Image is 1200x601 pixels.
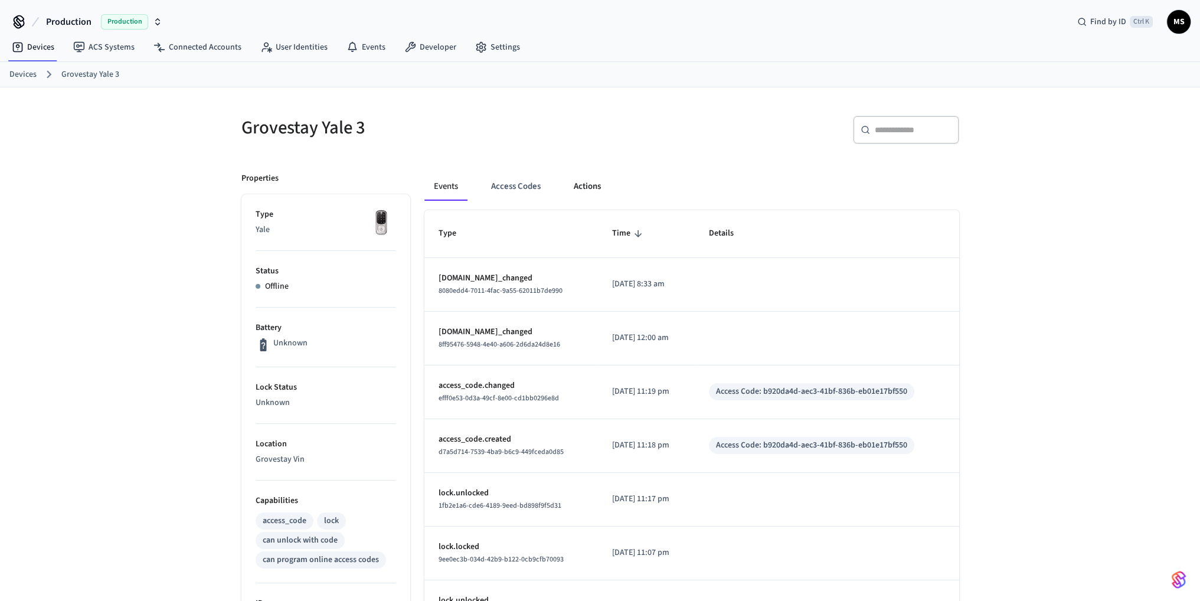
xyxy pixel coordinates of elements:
[439,447,564,457] span: d7a5d714-7539-4ba9-b6c9-449fceda0d85
[256,438,396,450] p: Location
[256,453,396,466] p: Grovestay Vin
[424,172,959,201] div: ant example
[251,37,337,58] a: User Identities
[144,37,251,58] a: Connected Accounts
[256,397,396,409] p: Unknown
[564,172,610,201] button: Actions
[1130,16,1153,28] span: Ctrl K
[273,337,308,350] p: Unknown
[61,68,119,81] a: Grovestay Yale 3
[709,224,749,243] span: Details
[256,265,396,277] p: Status
[263,534,338,547] div: can unlock with code
[439,339,560,350] span: 8ff95476-5948-4e40-a606-2d6da24d8e16
[612,386,681,398] p: [DATE] 11:19 pm
[424,172,467,201] button: Events
[263,554,379,566] div: can program online access codes
[1168,11,1189,32] span: MS
[439,380,584,392] p: access_code.changed
[439,487,584,499] p: lock.unlocked
[101,14,148,30] span: Production
[439,393,559,403] span: efff0e53-0d3a-49cf-8e00-cd1bb0296e8d
[2,37,64,58] a: Devices
[439,501,561,511] span: 1fb2e1a6-cde6-4189-9eed-bd898f9f5d31
[439,286,563,296] span: 8080edd4-7011-4fac-9a55-62011b7de990
[439,433,584,446] p: access_code.created
[439,541,584,553] p: lock.locked
[337,37,395,58] a: Events
[482,172,550,201] button: Access Codes
[439,272,584,285] p: [DOMAIN_NAME]_changed
[256,224,396,236] p: Yale
[263,515,306,527] div: access_code
[1068,11,1162,32] div: Find by IDCtrl K
[439,326,584,338] p: [DOMAIN_NAME]_changed
[716,439,907,452] div: Access Code: b920da4d-aec3-41bf-836b-eb01e17bf550
[241,116,593,140] h5: Grovestay Yale 3
[612,439,681,452] p: [DATE] 11:18 pm
[395,37,466,58] a: Developer
[1172,570,1186,589] img: SeamLogoGradient.69752ec5.svg
[324,515,339,527] div: lock
[439,224,472,243] span: Type
[1167,10,1191,34] button: MS
[265,280,289,293] p: Offline
[612,224,646,243] span: Time
[612,493,681,505] p: [DATE] 11:17 pm
[241,172,279,185] p: Properties
[46,15,91,29] span: Production
[612,332,681,344] p: [DATE] 12:00 am
[256,208,396,221] p: Type
[1090,16,1126,28] span: Find by ID
[466,37,529,58] a: Settings
[716,386,907,398] div: Access Code: b920da4d-aec3-41bf-836b-eb01e17bf550
[9,68,37,81] a: Devices
[256,322,396,334] p: Battery
[256,381,396,394] p: Lock Status
[256,495,396,507] p: Capabilities
[439,554,564,564] span: 9ee0ec3b-034d-42b9-b122-0cb9cfb70093
[64,37,144,58] a: ACS Systems
[612,547,681,559] p: [DATE] 11:07 pm
[367,208,396,238] img: Yale Assure Touchscreen Wifi Smart Lock, Satin Nickel, Front
[612,278,681,290] p: [DATE] 8:33 am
